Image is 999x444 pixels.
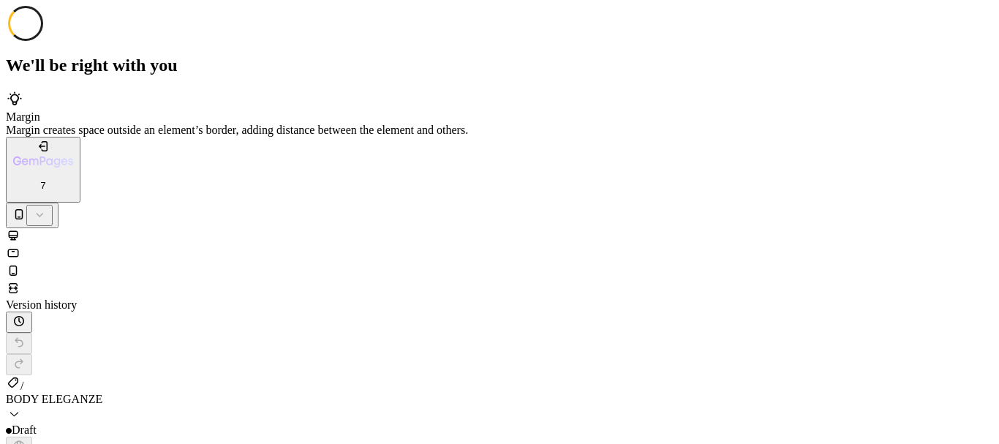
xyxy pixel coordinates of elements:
span: / [20,380,23,392]
div: Margin [6,110,993,124]
div: Undo/Redo [6,333,993,375]
button: 7 [6,137,80,203]
h2: We'll be right with you [6,56,993,75]
span: BODY ELEGANZE [6,393,102,405]
span: Draft [12,424,37,436]
div: Margin creates space outside an element’s border, adding distance between the element and others. [6,124,993,137]
div: Version history [6,298,993,312]
p: 7 [13,180,73,191]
